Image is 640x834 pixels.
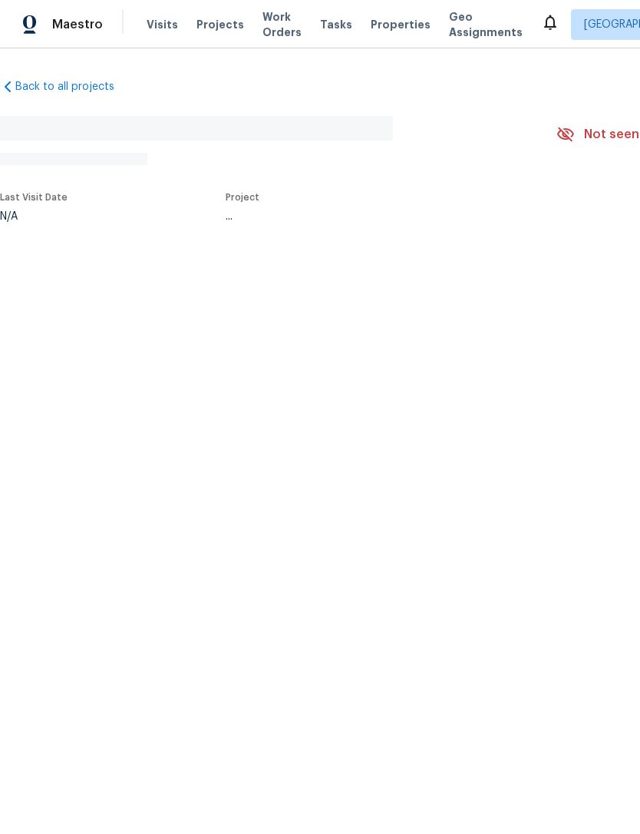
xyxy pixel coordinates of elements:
[449,9,523,40] span: Geo Assignments
[371,17,431,32] span: Properties
[320,19,352,30] span: Tasks
[52,17,103,32] span: Maestro
[147,17,178,32] span: Visits
[226,211,520,222] div: ...
[226,193,259,202] span: Project
[196,17,244,32] span: Projects
[262,9,302,40] span: Work Orders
